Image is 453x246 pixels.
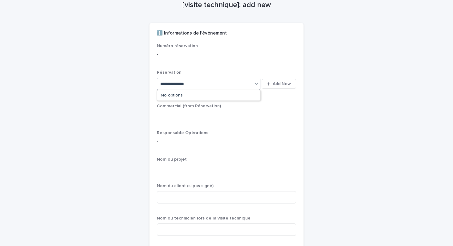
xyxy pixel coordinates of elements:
span: Add New [273,82,291,86]
span: Nom du client (si pas signé) [157,184,214,188]
span: Réservation [157,70,182,75]
p: - [157,138,296,145]
h2: ℹ️ Informations de l'événement [157,31,227,36]
p: - [157,51,296,58]
p: - [157,112,296,118]
span: Nom du technicien lors de la visite technique [157,216,251,220]
div: No options [157,90,260,100]
span: Commercial (from Réservation) [157,104,221,108]
button: Add New [262,79,296,89]
span: Responsable Opérations [157,131,208,135]
h1: [visite technique]: add new [149,1,304,10]
span: Nom du projet [157,157,187,162]
span: Numéro réservation [157,44,198,48]
p: - [157,165,296,171]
